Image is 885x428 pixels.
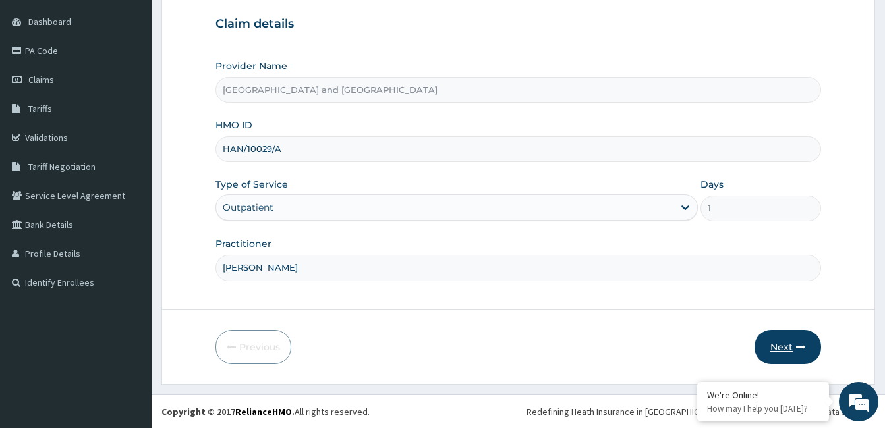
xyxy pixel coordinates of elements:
[69,74,221,91] div: Chat with us now
[28,16,71,28] span: Dashboard
[7,287,251,333] textarea: Type your message and hit 'Enter'
[235,406,292,417] a: RelianceHMO
[215,119,252,132] label: HMO ID
[700,178,724,191] label: Days
[707,389,819,401] div: We're Online!
[28,74,54,86] span: Claims
[215,17,821,32] h3: Claim details
[215,59,287,72] label: Provider Name
[215,255,821,281] input: Enter Name
[152,394,885,428] footer: All rights reserved.
[161,406,295,417] strong: Copyright © 2017 .
[215,178,288,191] label: Type of Service
[707,403,819,414] p: How may I help you today?
[28,103,52,115] span: Tariffs
[215,330,291,364] button: Previous
[755,330,821,364] button: Next
[28,161,96,173] span: Tariff Negotiation
[223,201,273,214] div: Outpatient
[24,66,53,99] img: d_794563401_company_1708531726252_794563401
[76,130,182,263] span: We're online!
[215,136,821,162] input: Enter HMO ID
[216,7,248,38] div: Minimize live chat window
[527,405,875,418] div: Redefining Heath Insurance in [GEOGRAPHIC_DATA] using Telemedicine and Data Science!
[215,237,271,250] label: Practitioner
